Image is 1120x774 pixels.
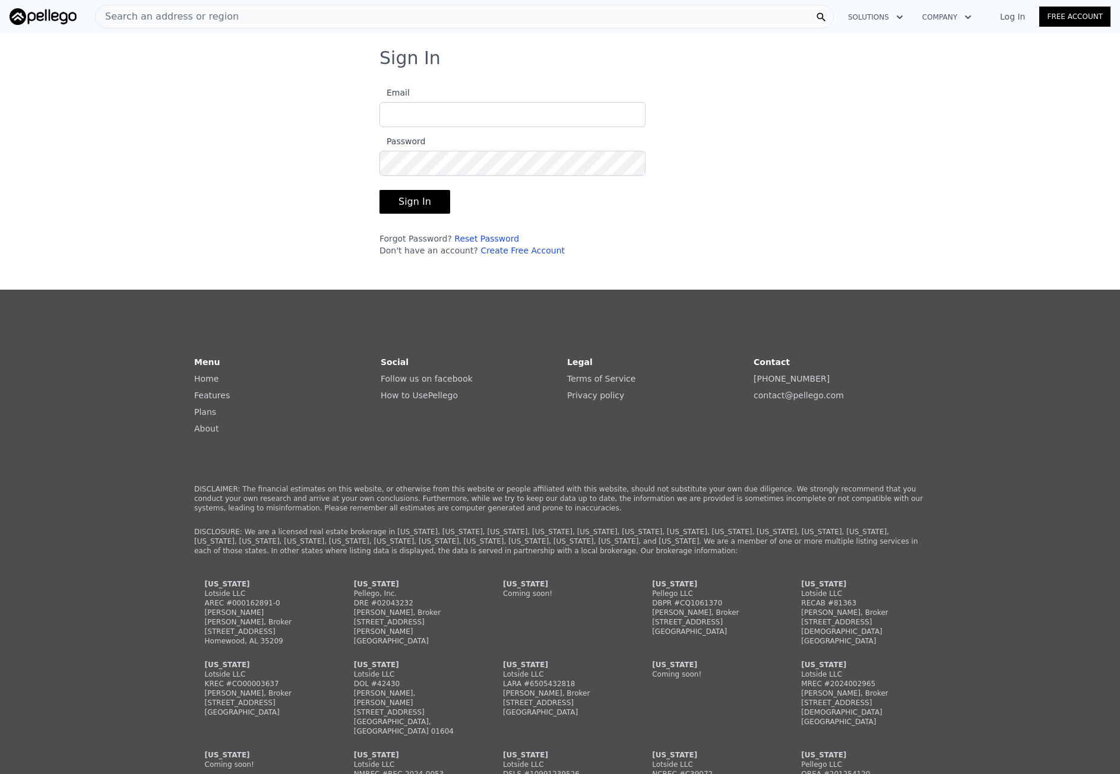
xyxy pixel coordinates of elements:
[480,246,565,255] a: Create Free Account
[354,608,468,617] div: [PERSON_NAME], Broker
[801,579,915,589] div: [US_STATE]
[379,88,410,97] span: Email
[205,689,319,698] div: [PERSON_NAME], Broker
[567,374,635,383] a: Terms of Service
[354,579,468,589] div: [US_STATE]
[652,760,766,769] div: Lotside LLC
[801,750,915,760] div: [US_STATE]
[205,589,319,598] div: Lotside LLC
[381,374,473,383] a: Follow us on facebook
[652,660,766,670] div: [US_STATE]
[354,670,468,679] div: Lotside LLC
[503,589,617,598] div: Coming soon!
[354,750,468,760] div: [US_STATE]
[503,750,617,760] div: [US_STATE]
[354,617,468,636] div: [STREET_ADDRESS][PERSON_NAME]
[567,391,624,400] a: Privacy policy
[913,7,981,28] button: Company
[205,708,319,717] div: [GEOGRAPHIC_DATA]
[652,608,766,617] div: [PERSON_NAME], Broker
[801,717,915,727] div: [GEOGRAPHIC_DATA]
[754,357,790,367] strong: Contact
[652,670,766,679] div: Coming soon!
[205,627,319,636] div: [STREET_ADDRESS]
[503,579,617,589] div: [US_STATE]
[801,589,915,598] div: Lotside LLC
[354,717,468,736] div: [GEOGRAPHIC_DATA], [GEOGRAPHIC_DATA] 01604
[194,374,219,383] a: Home
[354,589,468,598] div: Pellego, Inc.
[503,698,617,708] div: [STREET_ADDRESS]
[503,679,617,689] div: LARA #6505432818
[205,750,319,760] div: [US_STATE]
[801,617,915,636] div: [STREET_ADDRESS][DEMOGRAPHIC_DATA]
[454,234,519,243] a: Reset Password
[354,636,468,646] div: [GEOGRAPHIC_DATA]
[354,679,468,689] div: DOL #42430
[205,698,319,708] div: [STREET_ADDRESS]
[205,608,319,627] div: [PERSON_NAME] [PERSON_NAME], Broker
[754,391,844,400] a: contact@pellego.com
[205,636,319,646] div: Homewood, AL 35209
[652,617,766,627] div: [STREET_ADDRESS]
[354,598,468,608] div: DRE #02043232
[379,233,646,256] div: Forgot Password? Don't have an account?
[986,11,1039,23] a: Log In
[652,627,766,636] div: [GEOGRAPHIC_DATA]
[839,7,913,28] button: Solutions
[205,598,319,608] div: AREC #000162891-0
[801,608,915,617] div: [PERSON_NAME], Broker
[10,8,77,25] img: Pellego
[652,589,766,598] div: Pellego LLC
[801,760,915,769] div: Pellego LLC
[652,598,766,608] div: DBPR #CQ1061370
[379,47,741,69] h3: Sign In
[354,689,468,708] div: [PERSON_NAME], [PERSON_NAME]
[652,750,766,760] div: [US_STATE]
[205,670,319,679] div: Lotside LLC
[205,579,319,589] div: [US_STATE]
[194,391,230,400] a: Features
[379,151,646,176] input: Password
[354,660,468,670] div: [US_STATE]
[567,357,593,367] strong: Legal
[205,660,319,670] div: [US_STATE]
[1039,7,1110,27] a: Free Account
[205,760,319,769] div: Coming soon!
[379,102,646,127] input: Email
[801,698,915,717] div: [STREET_ADDRESS][DEMOGRAPHIC_DATA]
[96,9,239,24] span: Search an address or region
[652,579,766,589] div: [US_STATE]
[379,190,450,214] button: Sign In
[381,357,409,367] strong: Social
[503,670,617,679] div: Lotside LLC
[801,660,915,670] div: [US_STATE]
[801,636,915,646] div: [GEOGRAPHIC_DATA]
[379,137,425,146] span: Password
[194,357,220,367] strong: Menu
[503,660,617,670] div: [US_STATE]
[194,407,216,417] a: Plans
[354,708,468,717] div: [STREET_ADDRESS]
[503,708,617,717] div: [GEOGRAPHIC_DATA]
[503,689,617,698] div: [PERSON_NAME], Broker
[205,679,319,689] div: KREC #CO00003637
[503,760,617,769] div: Lotside LLC
[194,484,926,513] p: DISCLAIMER: The financial estimates on this website, or otherwise from this website or people aff...
[754,374,830,383] a: [PHONE_NUMBER]
[801,598,915,608] div: RECAB #81363
[801,670,915,679] div: Lotside LLC
[194,527,926,556] p: DISCLOSURE: We are a licensed real estate brokerage in [US_STATE], [US_STATE], [US_STATE], [US_ST...
[801,679,915,689] div: MREC #2024002965
[801,689,915,698] div: [PERSON_NAME], Broker
[194,424,219,433] a: About
[381,391,458,400] a: How to UsePellego
[354,760,468,769] div: Lotside LLC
